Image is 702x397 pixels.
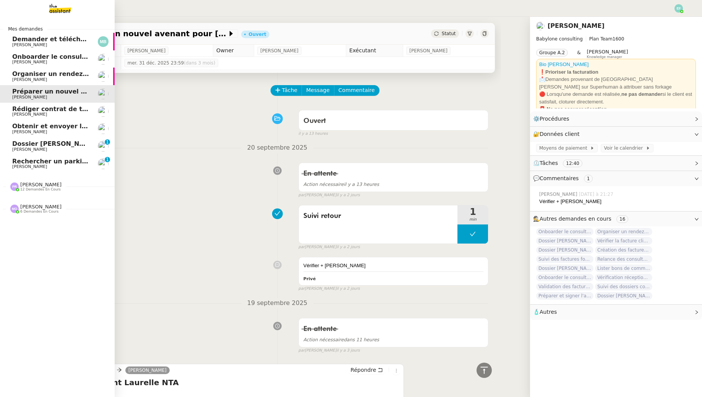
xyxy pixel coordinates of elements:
span: min [457,216,488,223]
span: Organiser un rendez-vous en visio [PERSON_NAME] / Sofraco [12,70,222,77]
span: [PERSON_NAME] [20,204,62,210]
span: Statut [442,31,456,36]
span: [PERSON_NAME] [127,47,165,55]
span: Knowledge manager [587,55,623,59]
td: Owner [213,45,254,57]
nz-badge-sup: 1 [105,139,110,145]
span: Obtenir et envoyer l'attestation d'assurance [12,123,165,130]
span: 6 demandes en cours [20,210,58,214]
span: Dossier [PERSON_NAME] [595,292,652,300]
span: 🧴 [533,309,557,315]
span: [PERSON_NAME] [20,182,62,187]
img: users%2FSg6jQljroSUGpSfKFUOPmUmNaZ23%2Favatar%2FUntitled.png [98,71,109,82]
span: Vérifier la facture client Accetal [595,237,652,245]
span: Validation des factures consultants - août 2025 [536,283,593,290]
nz-tag: Groupe A.2 [536,49,568,56]
span: [PERSON_NAME] [12,164,47,169]
div: 🔐Données client [530,127,702,142]
a: [PERSON_NAME] [548,22,605,29]
h4: Re: Avenant Laurelle NTA [70,377,401,388]
span: il y a 2 jours [336,192,360,198]
span: il y a 2 jours [336,286,360,292]
span: [PERSON_NAME] [587,49,628,55]
span: Ouvert [303,118,326,124]
span: En attente [303,326,337,332]
p: 1 [106,139,109,146]
span: [PERSON_NAME] [12,95,47,100]
span: Tâche [282,86,298,95]
span: [PERSON_NAME] [12,42,47,47]
span: 🔐 [533,130,583,139]
img: users%2FSg6jQljroSUGpSfKFUOPmUmNaZ23%2Favatar%2FUntitled.png [98,141,109,152]
span: Onboarder le consultant [PERSON_NAME] [12,53,155,60]
div: 🕵️Autres demandes en cours 16 [530,211,702,226]
div: 💬Commentaires 1 [530,171,702,186]
button: Tâche [271,85,302,96]
img: users%2FSg6jQljroSUGpSfKFUOPmUmNaZ23%2Favatar%2FUntitled.png [536,22,545,30]
span: Suivi retour [303,210,453,222]
span: 📩 [539,76,545,82]
div: 🧴Autres [530,305,702,320]
span: Babylone consulting [536,36,583,42]
img: users%2FQNmrJKjvCnhZ9wRJPnUNc9lj8eE3%2Favatar%2F5ca36b56-0364-45de-a850-26ae83da85f1 [98,106,109,117]
span: il y a 13 heures [303,182,379,187]
strong: 📮 Ne pas accuser réception. [539,106,608,112]
span: & [577,49,580,59]
span: En attente [303,170,337,177]
img: users%2FlEKjZHdPaYMNgwXp1mLJZ8r8UFs1%2Favatar%2F1e03ee85-bb59-4f48-8ffa-f076c2e8c285 [98,158,109,169]
nz-tag: 12:40 [563,160,582,167]
span: Autres [540,309,557,315]
span: [PERSON_NAME] [539,191,579,198]
span: 💬 [533,175,596,181]
span: Suivi des factures fournisseurs en attente de paiement - [DATE] [536,255,593,263]
img: users%2FSg6jQljroSUGpSfKFUOPmUmNaZ23%2Favatar%2FUntitled.png [98,54,109,65]
button: Répondre [348,366,386,374]
span: Préparer un nouvel avenant pour [PERSON_NAME] [69,30,227,37]
div: Demandes provenant de [GEOGRAPHIC_DATA][PERSON_NAME] sur Superhuman à attribuer sans forkage [539,76,693,90]
span: Commentaire [339,86,375,95]
span: Rédiger contrat de travail pour [PERSON_NAME] [12,105,178,113]
span: Voir le calendrier [604,144,645,152]
strong: ne pas demander [621,91,662,97]
span: 🕵️ [533,216,631,222]
span: Lister bons de commande manquants à [PERSON_NAME] [595,265,652,272]
span: Dossier [PERSON_NAME] [12,140,97,147]
span: Dossier [PERSON_NAME] [536,237,593,245]
span: mer. 31 déc. 2025 23:59 [127,59,215,67]
img: users%2FSg6jQljroSUGpSfKFUOPmUmNaZ23%2Favatar%2FUntitled.png [98,89,109,99]
span: Procédures [540,116,569,122]
img: svg [98,36,109,47]
img: svg [10,205,19,213]
span: Suivi des dossiers complexes [595,283,652,290]
span: il y a 13 heures [298,131,328,137]
span: Onboarder le consultant [PERSON_NAME] [536,274,593,281]
a: [PERSON_NAME] [125,367,170,374]
span: [PERSON_NAME] [12,147,47,152]
span: Rechercher un parking à vendre à [GEOGRAPHIC_DATA] [12,158,203,165]
span: par [298,347,305,354]
span: par [298,192,305,198]
span: dans 11 heures [303,337,379,342]
span: Préparer et signer l'avenant [PERSON_NAME] [536,292,593,300]
span: 1600 [613,36,624,42]
span: [PERSON_NAME] [409,47,447,55]
div: Vérifier + [PERSON_NAME] [303,262,484,270]
p: 1 [106,157,109,164]
span: [DATE] à 21:27 [579,191,615,198]
td: Exécutant [346,45,403,57]
span: par [298,286,305,292]
img: svg [674,4,683,13]
span: Tâches [540,160,558,166]
nz-tag: 1 [584,175,593,182]
div: ⚙️Procédures [530,111,702,126]
span: Moyens de paiement [539,144,590,152]
b: Privé [303,276,316,281]
button: Commentaire [334,85,379,96]
span: Commentaires [540,175,579,181]
small: [PERSON_NAME] [298,192,360,198]
span: 20 septembre 2025 [241,143,314,153]
span: 12 demandes en cours [20,187,61,192]
span: Dossier [PERSON_NAME] [536,246,593,254]
span: Onboarder le consultant [PERSON_NAME] [536,228,593,236]
span: Vérification réception factures consultants - [DATE] [595,274,652,281]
